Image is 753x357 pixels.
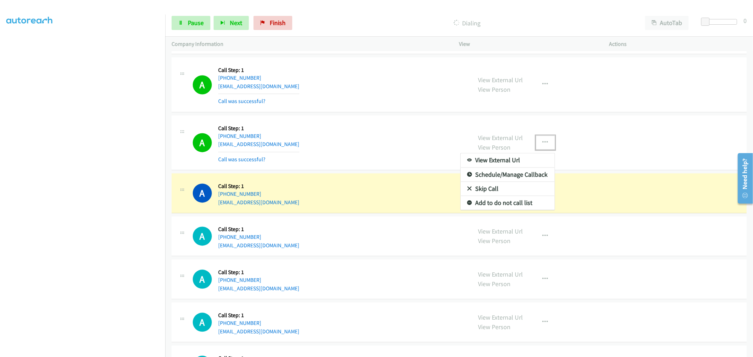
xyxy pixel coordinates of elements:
[733,150,753,206] iframe: Resource Center
[193,270,212,289] h1: A
[461,196,555,210] a: Add to do not call list
[461,182,555,196] a: Skip Call
[461,153,555,167] a: View External Url
[461,168,555,182] a: Schedule/Manage Callback
[193,226,212,246] h1: A
[193,270,212,289] div: The call is yet to be attempted
[6,21,165,356] iframe: To enrich screen reader interactions, please activate Accessibility in Grammarly extension settings
[193,183,212,202] h1: A
[193,313,212,332] div: The call is yet to be attempted
[193,313,212,332] h1: A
